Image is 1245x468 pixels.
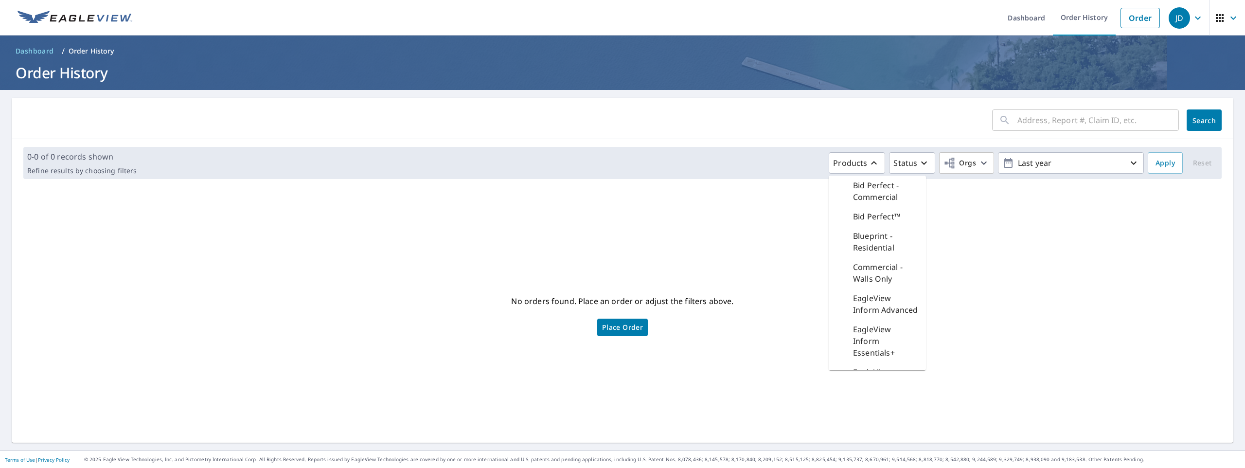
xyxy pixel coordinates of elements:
li: / [62,45,65,57]
p: Last year [1014,155,1128,172]
button: Last year [998,152,1144,174]
div: Blueprint - Residential [829,226,926,257]
p: | [5,457,70,463]
button: Products [829,152,885,174]
p: Blueprint - Residential [853,230,918,253]
a: Place Order [597,319,648,336]
p: Status [893,157,917,169]
span: Dashboard [16,46,54,56]
div: Bid Perfect - Commercial [829,176,926,207]
span: Orgs [943,157,976,169]
p: No orders found. Place an order or adjust the filters above. [511,293,733,309]
input: Address, Report #, Claim ID, etc. [1017,107,1179,134]
span: Apply [1156,157,1175,169]
a: Dashboard [12,43,58,59]
button: Apply [1148,152,1183,174]
button: Search [1187,109,1222,131]
p: 0-0 of 0 records shown [27,151,137,162]
p: Bid Perfect™ [853,211,900,222]
p: EagleView Inform Essentials+ for Commercial [853,366,918,413]
a: Terms of Use [5,456,35,463]
div: EagleView Inform Advanced [829,288,926,320]
p: © 2025 Eagle View Technologies, Inc. and Pictometry International Corp. All Rights Reserved. Repo... [84,456,1240,463]
img: EV Logo [18,11,132,25]
div: JD [1169,7,1190,29]
button: Status [889,152,935,174]
div: EagleView Inform Essentials+ [829,320,926,362]
p: Order History [69,46,114,56]
a: Privacy Policy [38,456,70,463]
div: Commercial - Walls Only [829,257,926,288]
p: Commercial - Walls Only [853,261,918,285]
span: Place Order [602,325,643,330]
div: EagleView Inform Essentials+ for Commercial [829,362,926,417]
p: Products [833,157,867,169]
p: EagleView Inform Essentials+ [853,324,918,359]
p: Bid Perfect - Commercial [853,180,918,203]
button: Orgs [939,152,994,174]
p: EagleView Inform Advanced [853,292,918,316]
nav: breadcrumb [12,43,1233,59]
div: Bid Perfect™ [829,207,926,226]
span: Search [1194,116,1214,125]
h1: Order History [12,63,1233,83]
a: Order [1120,8,1160,28]
p: Refine results by choosing filters [27,166,137,175]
